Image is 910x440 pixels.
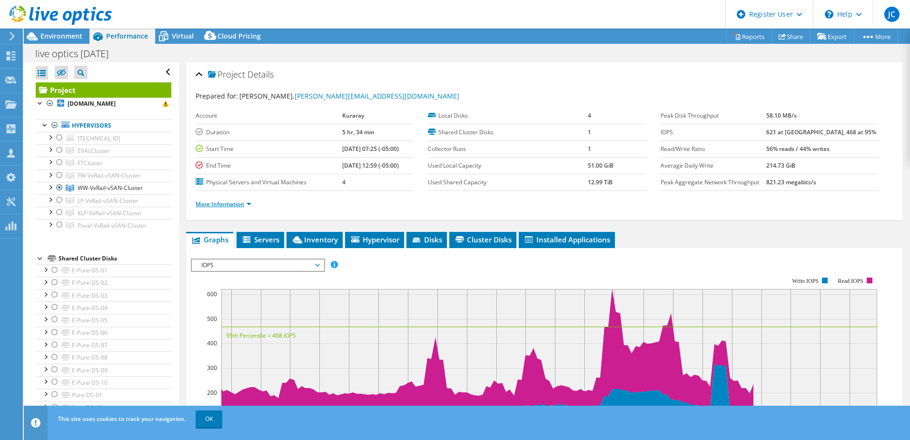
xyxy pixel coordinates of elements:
[78,197,138,205] span: LP-VxRail-vSAN-Cluster
[810,29,854,44] a: Export
[36,182,171,194] a: WW-VxRail-vSAN-Cluster
[342,178,346,186] b: 4
[172,31,194,40] span: Virtual
[36,120,171,132] a: Hypervisors
[207,315,217,323] text: 500
[78,184,143,192] span: WW-VxRail-vSAN-Cluster
[428,161,588,170] label: Used Local Capacity
[342,145,399,153] b: [DATE] 07:25 (-05:00)
[207,290,217,298] text: 600
[207,389,217,397] text: 200
[588,145,591,153] b: 1
[36,194,171,207] a: LP-VxRail-vSAN-Cluster
[36,277,171,289] a: E-Pure-DS-02
[588,178,613,186] b: 12.99 TiB
[291,235,338,244] span: Inventory
[428,128,588,137] label: Shared Cluster Disks
[78,209,142,217] span: KLP-VxRail-vSAN-Cluster
[40,31,82,40] span: Environment
[661,111,766,120] label: Peak Disk Throughput
[78,159,103,167] span: FTCluster
[31,49,123,59] h1: live optics [DATE]
[78,147,110,155] span: EVALCluster
[524,235,610,244] span: Installed Applications
[766,145,830,153] b: 56% reads / 44% writes
[191,235,228,244] span: Graphs
[766,178,816,186] b: 821.23 megabits/s
[36,98,171,110] a: [DOMAIN_NAME]
[588,128,591,136] b: 1
[342,128,375,136] b: 5 hr, 34 min
[36,301,171,314] a: E-Pure-DS-04
[196,91,238,100] label: Prepared for:
[208,70,245,80] span: Project
[661,178,766,187] label: Peak Aggregate Network Throughput
[196,144,342,154] label: Start Time
[78,134,120,142] span: [TECHNICAL_ID]
[196,128,342,137] label: Duration
[218,31,261,40] span: Cloud Pricing
[36,170,171,182] a: FW-VxRail-vSAN-Cluster
[36,327,171,339] a: E-Pure-DS-06
[792,278,819,284] text: Write IOPS
[196,410,222,428] a: OK
[78,221,147,230] span: Poval-VxRail-vSAN-Cluster
[36,207,171,219] a: KLP-VxRail-vSAN-Cluster
[239,91,459,100] span: [PERSON_NAME],
[661,128,766,137] label: IOPS
[196,200,251,208] a: More Information
[766,111,797,120] b: 58.10 MB/s
[196,161,342,170] label: End Time
[36,389,171,401] a: Pure-DS-01
[36,82,171,98] a: Project
[36,314,171,326] a: E-Pure-DS-05
[78,171,140,180] span: FW-VxRail-vSAN-Cluster
[36,289,171,301] a: E-Pure-DS-03
[772,29,811,44] a: Share
[726,29,772,44] a: Reports
[207,339,217,347] text: 400
[588,161,613,170] b: 51.00 GiB
[884,7,900,22] span: JC
[241,235,279,244] span: Servers
[196,111,342,120] label: Account
[295,91,459,100] a: [PERSON_NAME][EMAIL_ADDRESS][DOMAIN_NAME]
[838,278,863,284] text: Read IOPS
[428,178,588,187] label: Used Shared Capacity
[36,219,171,231] a: Poval-VxRail-vSAN-Cluster
[36,144,171,157] a: EVALCluster
[36,264,171,277] a: E-Pure-DS-01
[854,29,898,44] a: More
[36,401,171,414] a: Pure-DS-02
[36,132,171,144] a: [TECHNICAL_ID]
[58,415,186,423] span: This site uses cookies to track your navigation.
[428,144,588,154] label: Collector Runs
[350,235,399,244] span: Hypervisor
[588,111,591,120] b: 4
[196,178,342,187] label: Physical Servers and Virtual Machines
[36,351,171,364] a: E-Pure-DS-08
[36,376,171,389] a: E-Pure-DS-10
[106,31,148,40] span: Performance
[428,111,588,120] label: Local Disks
[661,161,766,170] label: Average Daily Write
[247,69,274,80] span: Details
[226,331,296,340] text: 95th Percentile = 468 IOPS
[766,128,876,136] b: 621 at [GEOGRAPHIC_DATA], 468 at 95%
[36,339,171,351] a: E-Pure-DS-07
[411,235,442,244] span: Disks
[342,111,364,120] b: Kuraray
[197,260,319,271] span: IOPS
[36,364,171,376] a: E-Pure-DS-09
[59,253,171,264] div: Shared Cluster Disks
[36,157,171,169] a: FTCluster
[825,10,833,19] svg: \n
[766,161,795,170] b: 214.73 GiB
[454,235,512,244] span: Cluster Disks
[68,100,116,108] b: [DOMAIN_NAME]
[207,364,217,372] text: 300
[661,144,766,154] label: Read/Write Ratio
[342,161,399,170] b: [DATE] 12:59 (-05:00)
